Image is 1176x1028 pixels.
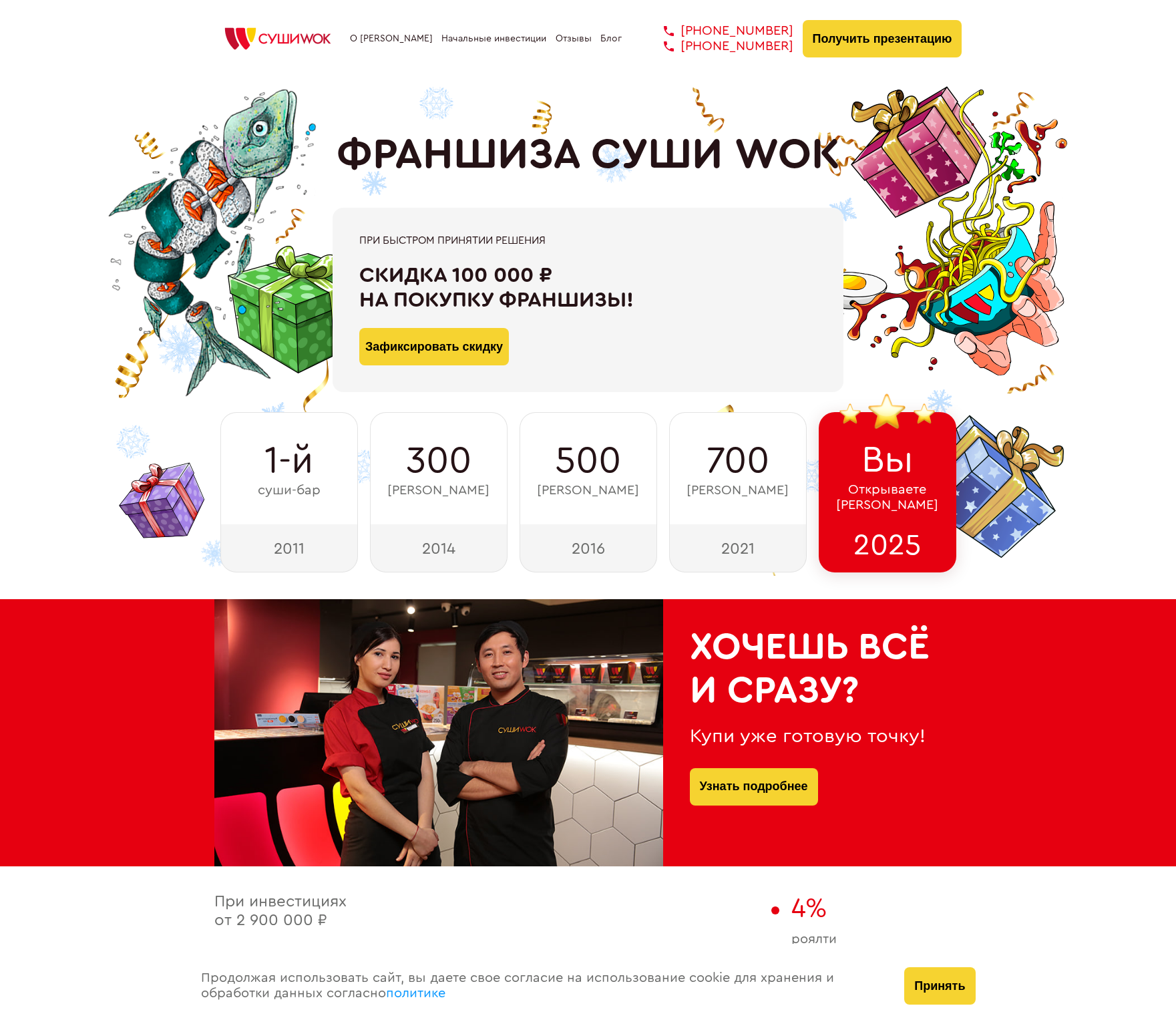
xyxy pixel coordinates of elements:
[669,524,807,572] div: 2021
[836,482,938,513] span: Открываете [PERSON_NAME]
[359,234,817,246] div: При быстром принятии решения
[220,524,358,572] div: 2011
[264,440,313,482] span: 1-й
[690,725,936,747] div: Купи уже готовую точку!
[600,33,622,44] a: Блог
[861,439,914,482] span: Вы
[386,987,445,1000] a: политике
[370,524,508,572] div: 2014
[904,967,975,1005] button: Принять
[387,483,489,498] span: [PERSON_NAME]
[644,23,793,39] a: [PHONE_NUMBER]
[819,524,956,572] div: 2025
[556,33,592,44] a: Отзывы
[359,263,817,313] div: Скидка 100 000 ₽ на покупку франшизы!
[791,932,962,963] span: роялти (ежемесячный платеж)
[707,440,769,482] span: 700
[644,39,793,54] a: [PHONE_NUMBER]
[214,24,341,53] img: СУШИWOK
[337,130,840,180] h1: ФРАНШИЗА СУШИ WOK
[687,483,789,498] span: [PERSON_NAME]
[690,626,936,712] h2: Хочешь всё и сразу?
[700,768,808,806] a: Узнать подробнее
[791,895,827,922] span: 4%
[690,768,818,806] button: Узнать подробнее
[555,440,621,482] span: 500
[406,440,471,482] span: 300
[359,328,509,365] button: Зафиксировать скидку
[441,33,546,44] a: Начальные инвестиции
[520,524,657,572] div: 2016
[803,20,962,57] button: Получить презентацию
[214,894,347,928] span: При инвестициях от 2 900 000 ₽
[188,944,892,1028] div: Продолжая использовать сайт, вы даете свое согласие на использование cookie для хранения и обрабо...
[350,33,433,44] a: О [PERSON_NAME]
[258,483,321,498] span: суши-бар
[537,483,639,498] span: [PERSON_NAME]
